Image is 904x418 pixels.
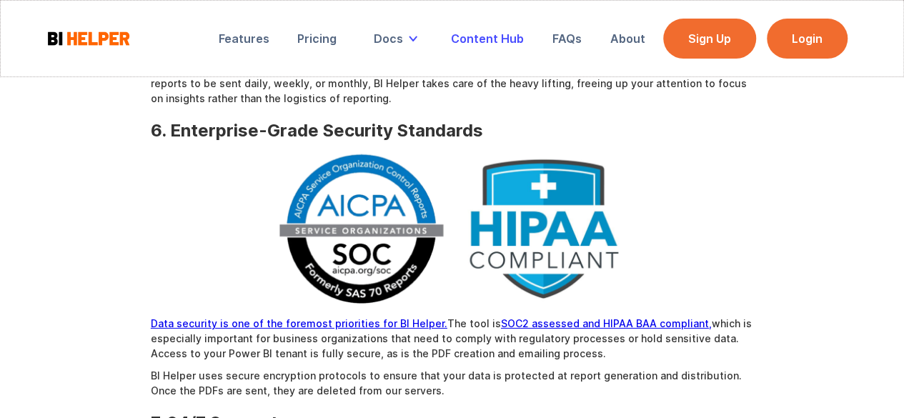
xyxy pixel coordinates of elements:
[441,23,534,54] a: Content Hub
[151,316,754,361] p: The tool is which is especially important for business organizations that need to comply with reg...
[297,31,337,46] div: Pricing
[151,120,754,141] h3: 6. Enterprise-Grade Security Standards
[767,19,848,59] a: Login
[287,23,347,54] a: Pricing
[151,61,754,106] p: Once you set up the filters in BI Helper, all you need to do is to select your distribution prefe...
[364,23,433,54] div: Docs
[663,19,756,59] a: Sign Up
[451,31,524,46] div: Content Hub
[542,23,592,54] a: FAQs
[374,31,403,46] div: Docs
[219,31,269,46] div: Features
[552,31,582,46] div: FAQs
[209,23,279,54] a: Features
[151,368,754,398] p: BI Helper uses secure encryption protocols to ensure that your data is protected at report genera...
[610,31,645,46] div: About
[600,23,655,54] a: About
[501,317,712,329] a: SOC2 assessed and HIPAA BAA compliant,
[151,317,447,329] a: Data security is one of the foremost priorities for BI Helper.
